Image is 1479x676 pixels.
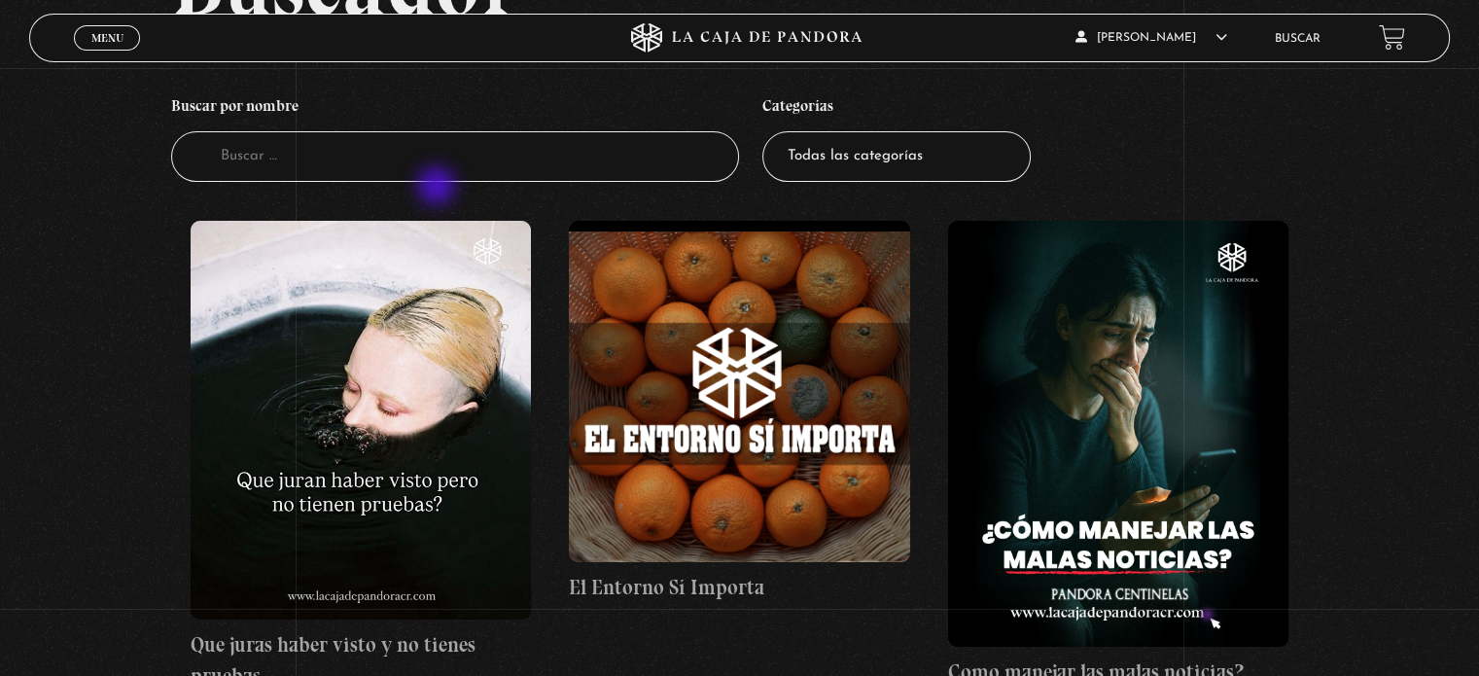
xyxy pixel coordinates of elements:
[85,49,130,62] span: Cerrar
[569,572,909,603] h4: El Entorno Sí Importa
[762,87,1031,131] h4: Categorías
[1379,24,1405,51] a: View your shopping cart
[569,221,909,602] a: El Entorno Sí Importa
[1275,33,1321,45] a: Buscar
[171,87,739,131] h4: Buscar por nombre
[91,32,123,44] span: Menu
[1075,32,1227,44] span: [PERSON_NAME]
